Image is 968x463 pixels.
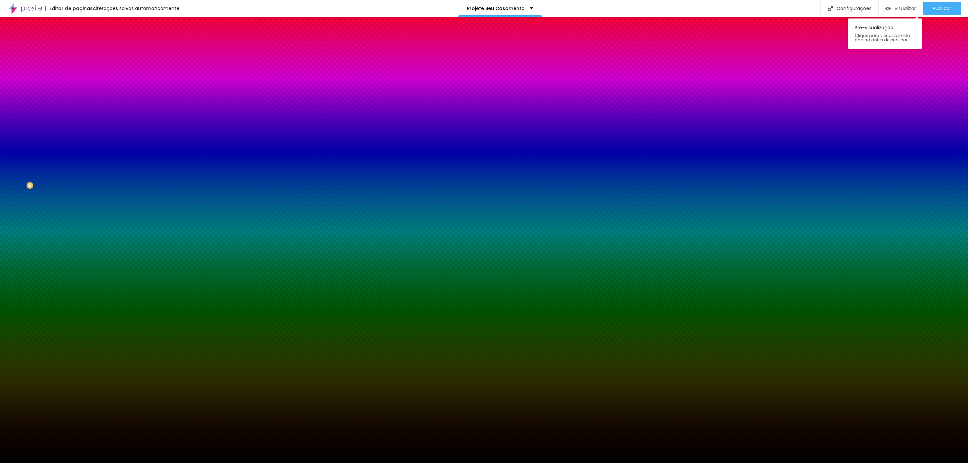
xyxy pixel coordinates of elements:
div: Alterações salvas automaticamente [93,6,179,11]
span: Clique para visualizar esta página antes de publicar. [855,33,915,42]
div: Editor de páginas [45,6,93,11]
button: Visualizar [879,2,923,15]
img: view-1.svg [885,6,891,11]
div: Pre-visualização [848,18,922,49]
span: Visualizar [894,6,916,11]
span: Publicar [933,6,951,11]
img: Icone [828,6,833,11]
button: Publicar [923,2,961,15]
p: Projete Seu Casamento [467,6,525,11]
